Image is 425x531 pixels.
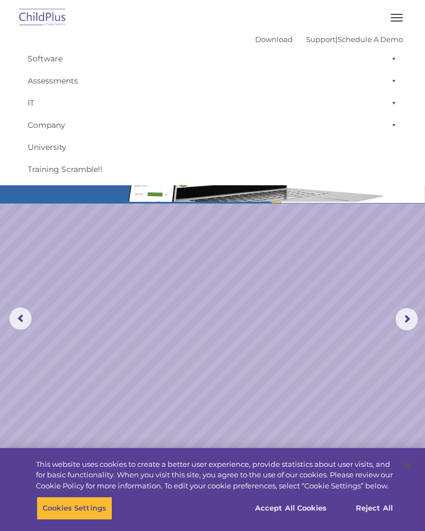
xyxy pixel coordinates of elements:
[37,497,112,520] button: Cookies Settings
[22,114,403,136] a: Company
[306,35,335,44] a: Support
[36,459,395,492] div: This website uses cookies to create a better user experience, provide statistics about user visit...
[255,35,293,44] a: Download
[340,497,409,520] button: Reject All
[22,92,403,114] a: IT
[17,5,69,31] img: ChildPlus by Procare Solutions
[249,497,333,520] button: Accept All Cookies
[338,35,403,44] a: Schedule A Demo
[22,70,403,92] a: Assessments
[22,136,403,158] a: University
[255,35,403,44] font: |
[22,48,403,70] a: Software
[22,158,403,180] a: Training Scramble!!
[395,454,419,478] button: Close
